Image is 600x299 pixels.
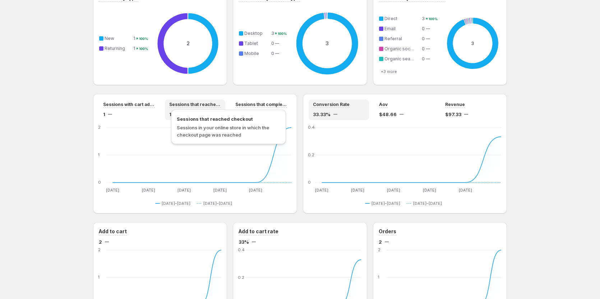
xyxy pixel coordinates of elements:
button: [DATE]–[DATE] [197,199,235,208]
span: Revenue [445,102,465,107]
text: 100% [278,32,287,36]
span: $48.66 [379,111,397,118]
span: Sessions that reached checkout [177,115,280,123]
td: Tablet [243,40,271,47]
span: 2 [99,238,102,245]
td: Referral [383,35,421,43]
span: [DATE]–[DATE] [203,201,232,206]
text: [DATE] [213,188,227,193]
span: 0 [422,56,425,61]
text: 0 [98,180,101,185]
text: [DATE] [106,188,119,193]
td: Organic social [383,45,421,53]
text: 2 [98,247,101,252]
text: [DATE] [351,188,364,193]
text: 0.2 [238,275,244,280]
h3: Add to cart [99,228,127,235]
span: 2 [379,238,382,245]
button: [DATE]–[DATE] [407,199,445,208]
span: [DATE]–[DATE] [162,201,190,206]
span: Organic social [384,46,415,51]
span: 1 [103,111,105,118]
span: 0 [422,36,425,41]
text: 1 [378,275,379,280]
span: 33.33% [313,111,331,118]
text: [DATE] [387,188,400,193]
span: 3 [271,31,274,36]
td: Returning [103,45,133,52]
span: Returning [105,46,125,51]
td: Email [383,25,421,33]
text: 0.2 [308,152,314,157]
text: 0.4 [238,247,245,252]
span: Conversion Rate [313,102,350,107]
span: 1 [133,36,135,41]
text: [DATE] [423,188,436,193]
span: Referral [384,36,402,41]
span: 0 [422,46,425,51]
span: Sessions that completed checkout [235,102,287,107]
span: 0 [271,51,274,56]
span: [DATE]–[DATE] [371,201,400,206]
td: Desktop [243,29,271,37]
button: [DATE]–[DATE] [365,199,403,208]
td: Mobile [243,50,271,57]
text: [DATE] [177,188,191,193]
text: [DATE] [459,188,472,193]
td: New [103,34,133,42]
h3: Add to cart rate [239,228,278,235]
span: Direct [384,16,397,21]
span: Organic search [384,56,417,61]
span: Tablet [244,41,258,46]
span: Mobile [244,51,259,56]
text: 1 [98,275,100,280]
span: 0 [422,26,425,31]
span: Sessions in your online store in which the checkout page was reached [177,125,269,138]
button: +3 more [379,69,399,74]
span: Desktop [244,31,263,36]
span: 1 [133,46,135,51]
text: 2 [378,247,380,252]
span: 33% [239,238,249,245]
text: 0.4 [308,125,315,130]
button: [DATE]–[DATE] [155,199,193,208]
span: [DATE]–[DATE] [413,201,442,206]
span: New [105,36,114,41]
span: Sessions that reached checkout [169,102,221,107]
text: 100% [139,37,148,41]
span: Sessions with cart additions [103,102,155,107]
span: Aov [379,102,388,107]
text: [DATE] [142,188,155,193]
text: 100% [139,47,148,51]
h3: Orders [379,228,396,235]
text: [DATE] [249,188,262,193]
span: 3 [422,16,425,21]
text: 100% [428,17,437,21]
span: Email [384,26,396,31]
text: 2 [98,125,101,130]
span: 0 [271,41,274,46]
text: 0 [308,180,311,185]
text: 1 [98,152,100,157]
span: $97.33 [445,111,461,118]
td: Direct [383,15,421,23]
text: [DATE] [315,188,328,193]
td: Organic search [383,55,421,63]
